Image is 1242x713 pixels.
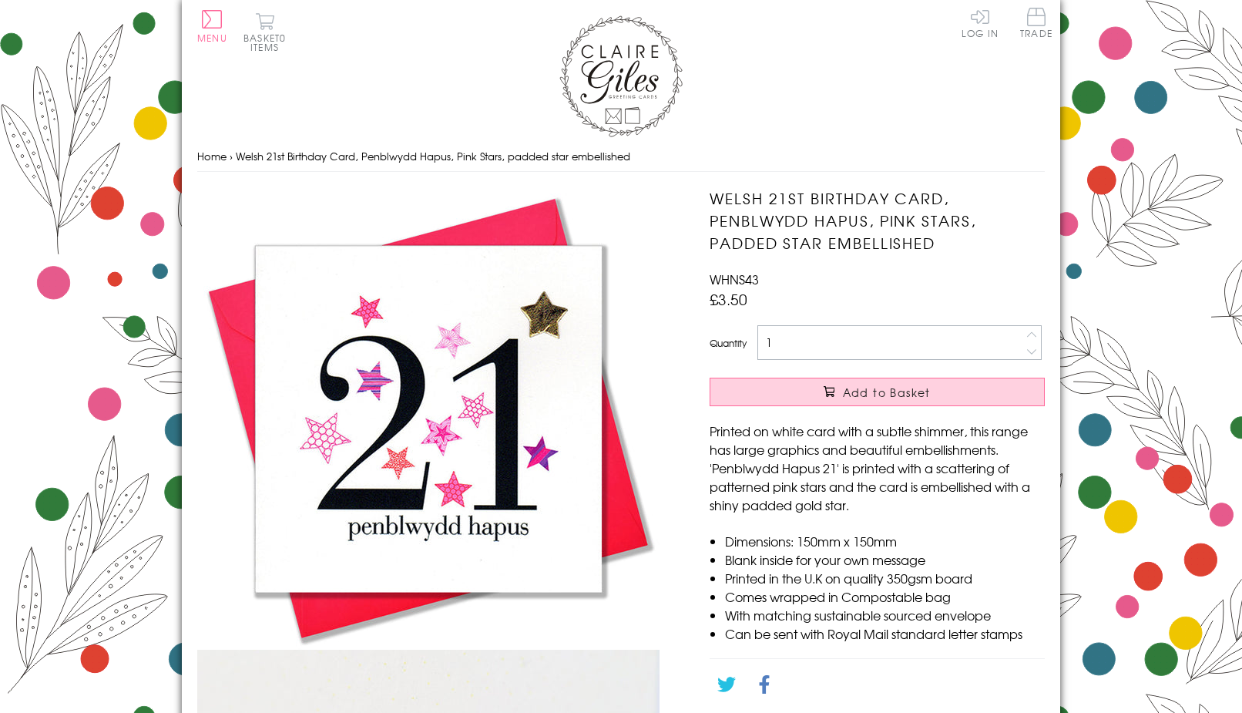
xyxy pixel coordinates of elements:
[197,141,1045,173] nav: breadcrumbs
[725,587,1045,606] li: Comes wrapped in Compostable bag
[725,569,1045,587] li: Printed in the U.K on quality 350gsm board
[197,149,227,163] a: Home
[725,606,1045,624] li: With matching sustainable sourced envelope
[843,385,931,400] span: Add to Basket
[710,422,1045,514] p: Printed on white card with a subtle shimmer, this range has large graphics and beautiful embellis...
[725,624,1045,643] li: Can be sent with Royal Mail standard letter stamps
[710,336,747,350] label: Quantity
[197,10,227,42] button: Menu
[710,378,1045,406] button: Add to Basket
[230,149,233,163] span: ›
[243,12,286,52] button: Basket0 items
[710,288,747,310] span: £3.50
[197,31,227,45] span: Menu
[236,149,630,163] span: Welsh 21st Birthday Card, Penblwydd Hapus, Pink Stars, padded star embellished
[1020,8,1052,38] span: Trade
[197,187,660,650] img: Welsh 21st Birthday Card, Penblwydd Hapus, Pink Stars, padded star embellished
[559,15,683,137] img: Claire Giles Greetings Cards
[725,550,1045,569] li: Blank inside for your own message
[710,270,759,288] span: WHNS43
[962,8,999,38] a: Log In
[1020,8,1052,41] a: Trade
[710,187,1045,254] h1: Welsh 21st Birthday Card, Penblwydd Hapus, Pink Stars, padded star embellished
[725,532,1045,550] li: Dimensions: 150mm x 150mm
[250,31,286,54] span: 0 items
